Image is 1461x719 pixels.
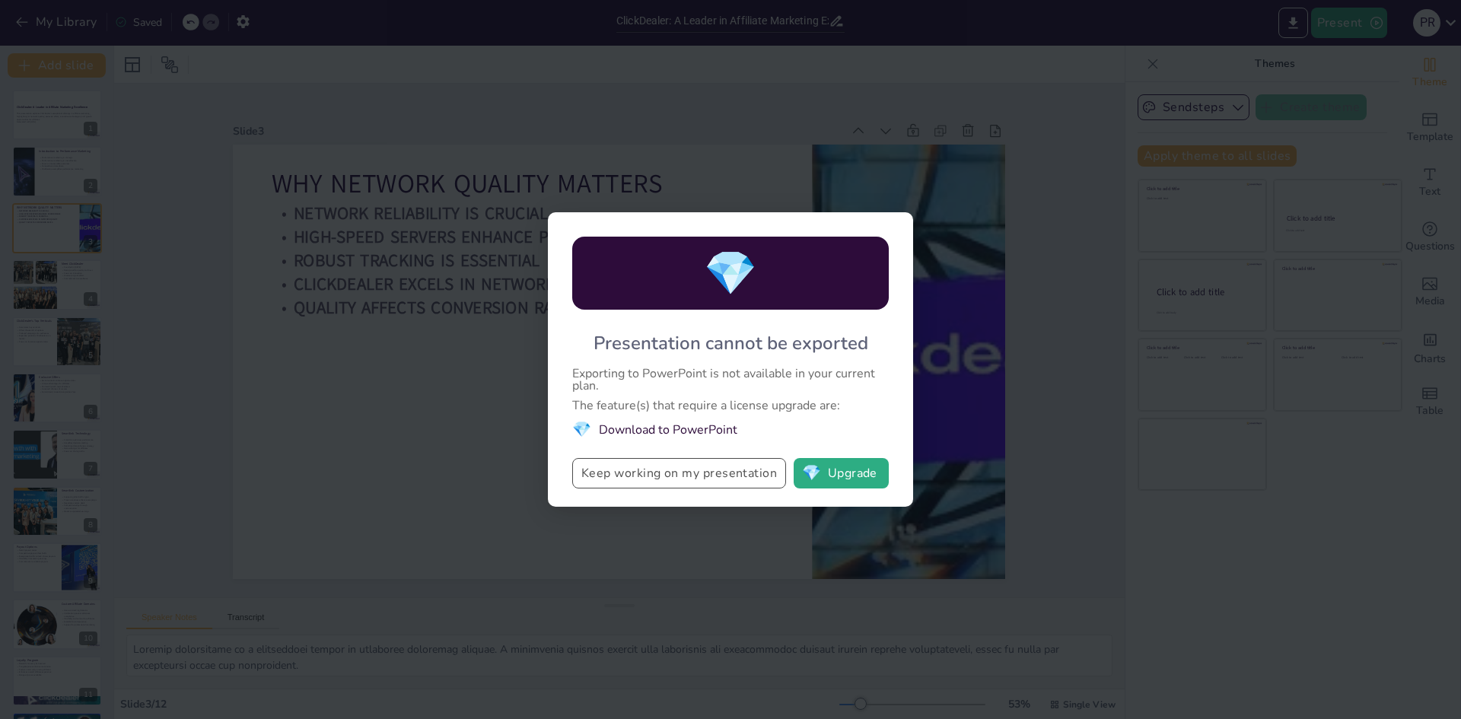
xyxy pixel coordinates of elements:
span: diamond [802,466,821,481]
span: diamond [704,244,757,303]
div: Presentation cannot be exported [594,331,868,355]
button: diamondUpgrade [794,458,889,488]
li: Download to PowerPoint [572,419,889,440]
div: The feature(s) that require a license upgrade are: [572,399,889,412]
button: Keep working on my presentation [572,458,786,488]
div: Exporting to PowerPoint is not available in your current plan. [572,367,889,392]
span: diamond [572,419,591,440]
